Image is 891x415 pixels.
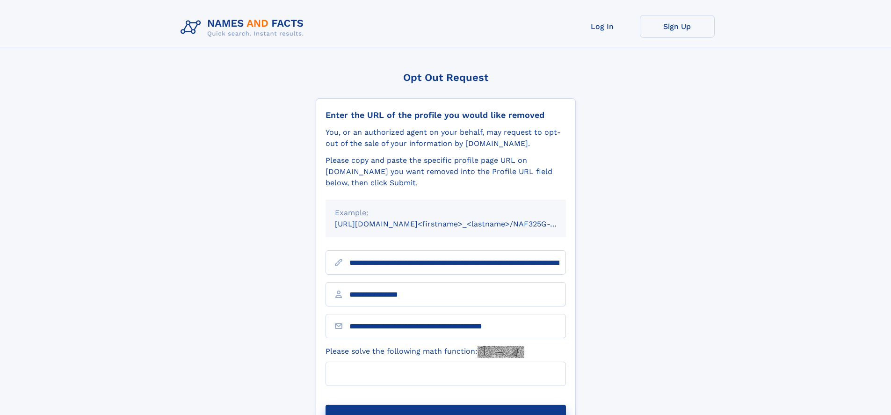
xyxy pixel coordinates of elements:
[640,15,715,38] a: Sign Up
[335,219,584,228] small: [URL][DOMAIN_NAME]<firstname>_<lastname>/NAF325G-xxxxxxxx
[177,15,311,40] img: Logo Names and Facts
[326,155,566,189] div: Please copy and paste the specific profile page URL on [DOMAIN_NAME] you want removed into the Pr...
[565,15,640,38] a: Log In
[326,127,566,149] div: You, or an authorized agent on your behalf, may request to opt-out of the sale of your informatio...
[326,110,566,120] div: Enter the URL of the profile you would like removed
[326,346,524,358] label: Please solve the following math function:
[316,72,576,83] div: Opt Out Request
[335,207,557,218] div: Example:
